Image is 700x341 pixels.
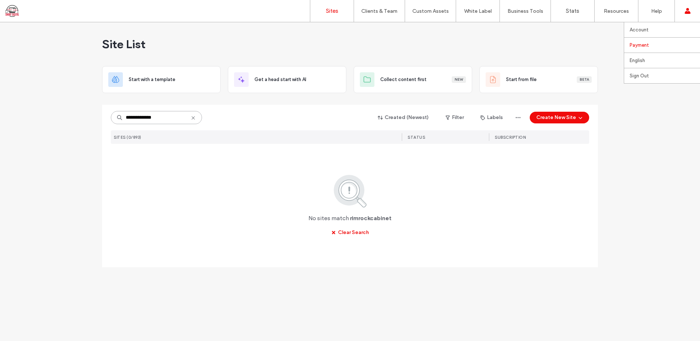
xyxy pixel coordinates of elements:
[412,8,449,14] label: Custom Assets
[438,112,471,123] button: Filter
[17,5,32,12] span: Help
[254,76,306,83] span: Get a head start with AI
[372,112,435,123] button: Created (Newest)
[495,135,526,140] span: SUBSCRIPTION
[651,8,662,14] label: Help
[102,37,145,51] span: Site List
[630,38,700,53] a: Payment
[577,76,592,83] div: Beta
[506,76,537,83] span: Start from file
[566,8,579,14] label: Stats
[474,112,509,123] button: Labels
[114,135,141,140] span: SITES (0/893)
[630,58,645,63] label: English
[452,76,466,83] div: New
[479,66,598,93] div: Start from fileBeta
[604,8,629,14] label: Resources
[102,66,221,93] div: Start with a template
[507,8,543,14] label: Business Tools
[361,8,397,14] label: Clients & Team
[326,8,338,14] label: Sites
[630,42,649,48] label: Payment
[308,214,349,222] span: No sites match
[324,173,377,208] img: search.svg
[350,214,392,222] span: rimrockcabinet
[325,227,376,238] button: Clear Search
[630,22,700,37] a: Account
[530,112,589,123] button: Create New Site
[380,76,427,83] span: Collect content first
[354,66,472,93] div: Collect content firstNew
[630,68,700,83] a: Sign Out
[630,73,649,78] label: Sign Out
[129,76,175,83] span: Start with a template
[408,135,425,140] span: STATUS
[630,27,649,32] label: Account
[464,8,492,14] label: White Label
[228,66,346,93] div: Get a head start with AI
